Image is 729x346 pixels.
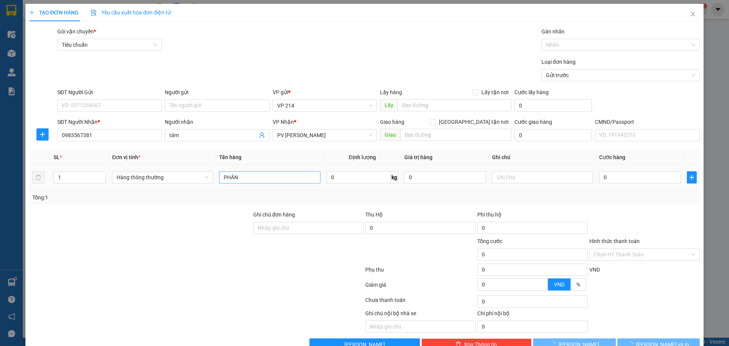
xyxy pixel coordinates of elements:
span: Gói vận chuyển [57,28,96,35]
span: TẠO ĐƠN HÀNG [29,9,79,16]
button: Close [682,4,704,25]
img: icon [91,10,97,16]
label: Loại đơn hàng [541,59,576,65]
input: VD: Bàn, Ghế [219,171,320,183]
div: Ghi chú nội bộ nhà xe [365,309,476,321]
th: Ghi chú [489,150,596,165]
span: PV [PERSON_NAME] [76,53,106,62]
span: user-add [259,132,265,138]
div: Tổng: 1 [32,193,281,202]
div: CMND/Passport [595,118,699,126]
input: Dọc đường [400,129,511,141]
div: Người nhận [165,118,269,126]
span: Tên hàng [219,154,241,160]
label: Ghi chú đơn hàng [253,212,295,218]
span: plus [29,10,35,15]
span: Lấy tận nơi [478,88,511,96]
span: Định lượng [349,154,376,160]
span: plus [687,174,696,180]
span: Giao [380,129,400,141]
div: Giảm giá [364,281,477,294]
span: Giá trị hàng [404,154,432,160]
input: Ghi Chú [492,171,593,183]
label: Cước lấy hàng [514,89,549,95]
span: VND [554,281,565,288]
span: 15:52:28 [DATE] [72,34,107,40]
div: Chưa thanh toán [364,296,477,309]
div: VP gửi [273,88,377,96]
img: logo [8,17,17,36]
input: 0 [404,171,486,183]
span: SL [54,154,60,160]
span: Yêu cầu xuất hóa đơn điện tử [91,9,171,16]
div: Phụ thu [364,265,477,279]
div: SĐT Người Gửi [57,88,162,96]
strong: BIÊN NHẬN GỬI HÀNG HOÁ [26,46,88,51]
label: Gán nhãn [541,28,565,35]
span: Tiêu chuẩn [62,39,157,51]
span: Thu Hộ [365,212,383,218]
span: Nơi gửi: [8,53,16,64]
label: Cước giao hàng [514,119,552,125]
input: Cước giao hàng [514,129,592,141]
span: 21409250550 [74,28,107,34]
span: Cước hàng [599,154,625,160]
button: plus [36,128,49,141]
strong: CÔNG TY TNHH [GEOGRAPHIC_DATA] 214 QL13 - P.26 - Q.BÌNH THẠNH - TP HCM 1900888606 [20,12,62,41]
span: Lấy [380,99,398,111]
span: close [690,11,696,17]
input: Ghi chú đơn hàng [253,222,364,234]
span: Nơi nhận: [58,53,70,64]
span: Hàng thông thường [117,172,208,183]
input: Dọc đường [398,99,511,111]
span: kg [391,171,398,183]
input: Nhập ghi chú [365,321,476,333]
span: Gửi trước [546,70,695,81]
span: % [576,281,580,288]
div: SĐT Người Nhận [57,118,162,126]
button: plus [687,171,697,183]
span: [GEOGRAPHIC_DATA] tận nơi [436,118,511,126]
input: Cước lấy hàng [514,100,592,112]
button: delete [32,171,44,183]
span: VP 214 [277,100,372,111]
div: Phí thu hộ [477,210,588,222]
span: Giao hàng [380,119,404,125]
span: Lấy hàng [380,89,402,95]
div: Người gửi [165,88,269,96]
span: Tổng cước [477,238,502,244]
span: PV Nam Đong [277,130,372,141]
span: plus [37,131,48,137]
label: Hình thức thanh toán [589,238,640,244]
span: VP Nhận [273,119,294,125]
span: Đơn vị tính [112,154,140,160]
div: Chi phí nội bộ [477,309,588,321]
span: VND [589,267,600,273]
